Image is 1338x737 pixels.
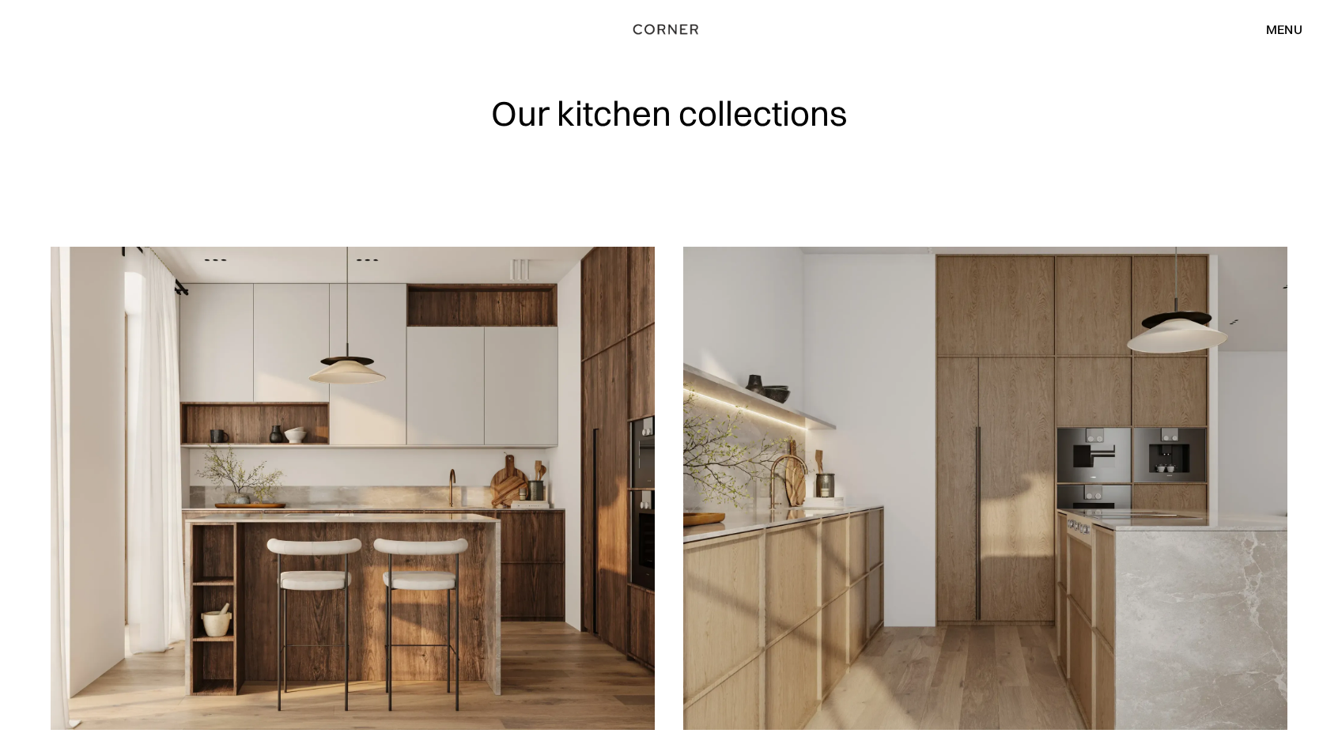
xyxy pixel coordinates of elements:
[614,19,724,40] a: home
[491,95,848,132] h1: Our kitchen collections
[1250,16,1302,43] div: menu
[1266,23,1302,36] div: menu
